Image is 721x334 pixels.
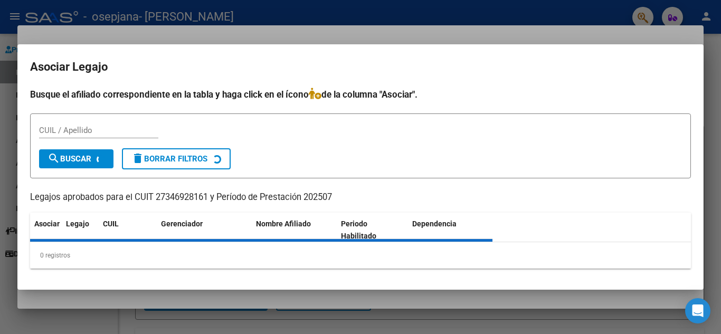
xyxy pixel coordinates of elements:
div: 0 registros [30,242,691,269]
datatable-header-cell: Periodo Habilitado [337,213,408,247]
datatable-header-cell: Nombre Afiliado [252,213,337,247]
span: Periodo Habilitado [341,220,376,240]
span: CUIL [103,220,119,228]
button: Borrar Filtros [122,148,231,169]
datatable-header-cell: CUIL [99,213,157,247]
mat-icon: delete [131,152,144,165]
span: Borrar Filtros [131,154,207,164]
p: Legajos aprobados para el CUIT 27346928161 y Período de Prestación 202507 [30,191,691,204]
button: Buscar [39,149,113,168]
datatable-header-cell: Gerenciador [157,213,252,247]
div: Open Intercom Messenger [685,298,710,323]
span: Buscar [48,154,91,164]
span: Nombre Afiliado [256,220,311,228]
datatable-header-cell: Dependencia [408,213,493,247]
span: Legajo [66,220,89,228]
h4: Busque el afiliado correspondiente en la tabla y haga click en el ícono de la columna "Asociar". [30,88,691,101]
h2: Asociar Legajo [30,57,691,77]
mat-icon: search [48,152,60,165]
span: Dependencia [412,220,457,228]
datatable-header-cell: Asociar [30,213,62,247]
datatable-header-cell: Legajo [62,213,99,247]
span: Gerenciador [161,220,203,228]
span: Asociar [34,220,60,228]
